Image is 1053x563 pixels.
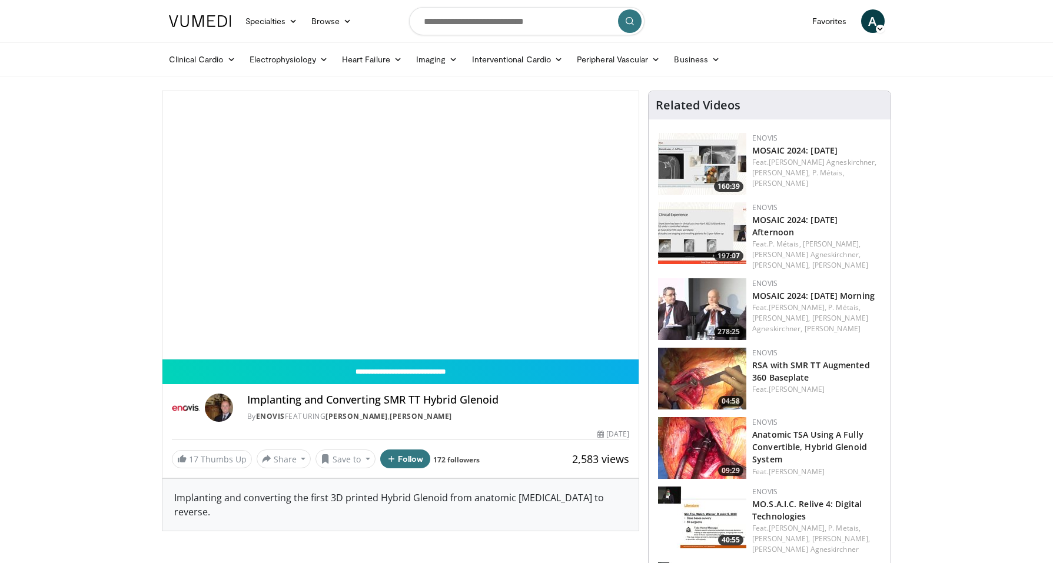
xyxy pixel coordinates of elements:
[805,9,854,33] a: Favorites
[658,278,746,340] a: 278:25
[335,48,409,71] a: Heart Failure
[658,487,746,548] img: eb79185e-f338-49ce-92f5-b3b442526780.150x105_q85_crop-smart_upscale.jpg
[658,202,746,264] a: 197:07
[162,91,639,359] video-js: Video Player
[714,251,743,261] span: 197:07
[658,417,746,479] img: c9ec8b72-922f-4cbe-b2d8-39b23cf802e7.150x105_q85_crop-smart_upscale.jpg
[752,417,778,427] a: Enovis
[658,348,746,409] a: 04:58
[247,411,630,422] div: By FEATURING ,
[572,452,629,466] span: 2,583 views
[169,15,231,27] img: VuMedi Logo
[162,48,243,71] a: Clinical Cardio
[752,313,868,334] a: [PERSON_NAME] Agneskirchner,
[172,450,252,468] a: 17 Thumbs Up
[304,9,358,33] a: Browse
[805,324,861,334] a: [PERSON_NAME]
[752,157,881,189] div: Feat.
[658,202,746,264] img: ab2533bc-3f62-42da-b4f5-abec086ce4de.150x105_q85_crop-smart_upscale.jpg
[658,417,746,479] a: 09:29
[256,411,285,421] a: Enovis
[752,487,778,497] a: Enovis
[380,449,431,468] button: Follow
[752,467,881,477] div: Feat.
[752,249,861,259] a: [PERSON_NAME] Agneskirchner,
[752,278,778,288] a: Enovis
[718,396,743,407] span: 04:58
[658,133,746,195] img: 231f7356-6f30-4db6-9706-d4150743ceaf.150x105_q85_crop-smart_upscale.jpg
[433,455,480,465] a: 172 followers
[257,449,311,468] button: Share
[238,9,305,33] a: Specialties
[658,278,746,340] img: 5461eadd-f547-40e8-b3ef-9b1f03cde6d9.150x105_q85_crop-smart_upscale.jpg
[205,394,233,422] img: Avatar
[769,523,826,533] a: [PERSON_NAME],
[769,302,826,312] a: [PERSON_NAME],
[752,302,881,334] div: Feat.
[752,523,881,555] div: Feat.
[752,202,778,212] a: Enovis
[247,394,630,407] h4: Implanting and Converting SMR TT Hybrid Glenoid
[828,523,861,533] a: P. Metais,
[390,411,452,421] a: [PERSON_NAME]
[658,348,746,409] img: ebdabccb-e285-4967-9f6e-9aec9f637810.150x105_q85_crop-smart_upscale.jpg
[465,48,570,71] a: Interventional Cardio
[752,359,870,383] a: RSA with SMR TT Augmented 360 Baseplate
[752,313,810,323] a: [PERSON_NAME],
[769,239,801,249] a: P. Métais,
[658,133,746,195] a: 160:39
[752,178,808,188] a: [PERSON_NAME]
[752,384,881,395] div: Feat.
[812,260,868,270] a: [PERSON_NAME]
[718,535,743,545] span: 40:55
[769,157,877,167] a: [PERSON_NAME] Agneskirchner,
[752,260,810,270] a: [PERSON_NAME],
[714,327,743,337] span: 278:25
[752,214,838,238] a: MOSAIC 2024: [DATE] Afternoon
[752,290,875,301] a: MOSAIC 2024: [DATE] Morning
[803,239,861,249] a: [PERSON_NAME],
[189,454,198,465] span: 17
[325,411,388,421] a: [PERSON_NAME]
[828,302,861,312] a: P. Métais,
[570,48,667,71] a: Peripheral Vascular
[752,348,778,358] a: Enovis
[861,9,885,33] a: A
[667,48,727,71] a: Business
[243,48,335,71] a: Electrophysiology
[656,98,740,112] h4: Related Videos
[752,534,810,544] a: [PERSON_NAME],
[409,48,465,71] a: Imaging
[714,181,743,192] span: 160:39
[812,534,870,544] a: [PERSON_NAME],
[409,7,645,35] input: Search topics, interventions
[769,384,825,394] a: [PERSON_NAME]
[752,544,859,554] a: [PERSON_NAME] Agneskirchner
[752,239,881,271] div: Feat.
[315,449,376,468] button: Save to
[752,133,778,143] a: Enovis
[752,429,867,465] a: Anatomic TSA Using A Fully Convertible, Hybrid Glenoid System
[597,429,629,439] div: [DATE]
[752,145,838,156] a: MOSAIC 2024: [DATE]
[812,168,845,178] a: P. Métais,
[769,467,825,477] a: [PERSON_NAME]
[752,168,810,178] a: [PERSON_NAME],
[658,487,746,548] a: 40:55
[162,479,639,531] div: Implanting and converting the first 3D printed Hybrid Glenoid from anatomic [MEDICAL_DATA] to rev...
[718,465,743,476] span: 09:29
[752,498,862,522] a: MO.S.A.I.C. Relive 4: Digital Technologies
[172,394,200,422] img: Enovis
